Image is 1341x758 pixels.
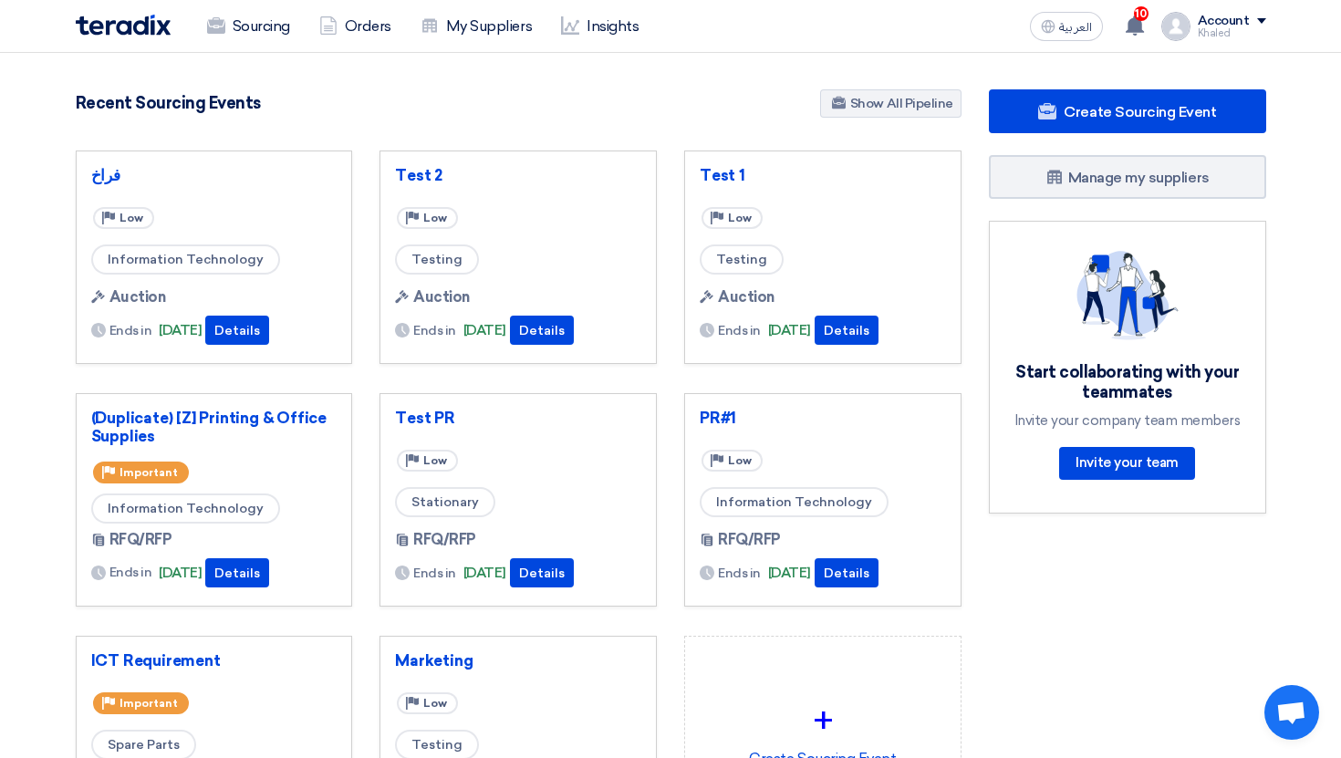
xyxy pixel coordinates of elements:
span: Auction [718,286,774,308]
button: Details [205,316,269,345]
span: Important [120,466,178,479]
span: [DATE] [768,563,811,584]
span: Ends in [109,321,152,340]
span: Information Technology [91,493,280,524]
span: Low [728,454,752,467]
span: RFQ/RFP [413,529,476,551]
span: Auction [109,286,166,308]
span: Information Technology [91,244,280,275]
span: [DATE] [159,320,202,341]
a: Show All Pipeline [820,89,962,118]
span: Low [423,454,447,467]
span: Ends in [109,563,152,582]
a: (Duplicate) [Z] Printing & Office Supplies [91,409,338,445]
div: Khaled [1198,28,1266,38]
img: invite_your_team.svg [1076,251,1179,340]
div: + [700,693,946,748]
span: Low [423,697,447,710]
a: Test 2 [395,166,641,184]
a: Manage my suppliers [989,155,1266,199]
a: PR#1 [700,409,946,427]
span: Low [423,212,447,224]
a: Orders [305,6,406,47]
span: RFQ/RFP [109,529,172,551]
span: [DATE] [159,563,202,584]
span: RFQ/RFP [718,529,781,551]
span: [DATE] [768,320,811,341]
span: Create Sourcing Event [1064,103,1216,120]
a: My Suppliers [406,6,546,47]
span: Low [728,212,752,224]
span: Important [120,697,178,710]
span: [DATE] [463,320,506,341]
span: Auction [413,286,470,308]
a: فراخ [91,166,338,184]
a: Test 1 [700,166,946,184]
span: Ends in [718,564,761,583]
button: Details [510,558,574,587]
button: Details [815,316,878,345]
span: Testing [395,244,479,275]
a: Sourcing [192,6,305,47]
span: Ends in [413,564,456,583]
div: Invite your company team members [1012,412,1243,429]
a: ICT Requirement [91,651,338,670]
span: [DATE] [463,563,506,584]
img: Teradix logo [76,15,171,36]
a: Marketing [395,651,641,670]
a: Test PR [395,409,641,427]
button: Details [510,316,574,345]
button: Details [815,558,878,587]
a: Insights [546,6,653,47]
span: العربية [1059,21,1092,34]
span: Ends in [718,321,761,340]
span: 10 [1134,6,1149,21]
span: Testing [700,244,784,275]
button: العربية [1030,12,1103,41]
div: Open chat [1264,685,1319,740]
img: profile_test.png [1161,12,1190,41]
a: Invite your team [1059,447,1194,480]
span: Information Technology [700,487,889,517]
span: Stationary [395,487,495,517]
div: Account [1198,14,1250,29]
h4: Recent Sourcing Events [76,93,261,113]
span: Low [120,212,143,224]
button: Details [205,558,269,587]
div: Start collaborating with your teammates [1012,362,1243,403]
span: Ends in [413,321,456,340]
